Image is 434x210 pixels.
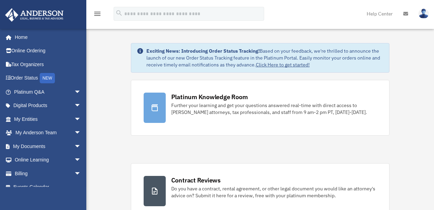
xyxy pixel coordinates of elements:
[131,80,390,136] a: Platinum Knowledge Room Further your learning and get your questions answered real-time with dire...
[3,8,66,22] img: Anderson Advisors Platinum Portal
[146,48,384,68] div: Based on your feedback, we're thrilled to announce the launch of our new Order Status Tracking fe...
[74,99,88,113] span: arrow_drop_down
[256,62,310,68] a: Click Here to get started!
[40,73,55,83] div: NEW
[5,57,91,71] a: Tax Organizers
[171,93,248,101] div: Platinum Knowledge Room
[5,44,91,58] a: Online Ordering
[93,12,102,18] a: menu
[93,10,102,18] i: menu
[74,139,88,154] span: arrow_drop_down
[5,153,91,167] a: Online Learningarrow_drop_down
[74,167,88,181] span: arrow_drop_down
[171,185,377,199] div: Do you have a contract, rental agreement, or other legal document you would like an attorney's ad...
[5,139,91,153] a: My Documentsarrow_drop_down
[5,30,88,44] a: Home
[115,9,123,17] i: search
[5,112,91,126] a: My Entitiesarrow_drop_down
[5,85,91,99] a: Platinum Q&Aarrow_drop_down
[5,167,91,180] a: Billingarrow_drop_down
[5,99,91,113] a: Digital Productsarrow_drop_down
[5,126,91,140] a: My Anderson Teamarrow_drop_down
[146,48,260,54] strong: Exciting News: Introducing Order Status Tracking!
[171,102,377,116] div: Further your learning and get your questions answered real-time with direct access to [PERSON_NAM...
[171,176,221,185] div: Contract Reviews
[74,126,88,140] span: arrow_drop_down
[74,112,88,126] span: arrow_drop_down
[74,85,88,99] span: arrow_drop_down
[5,180,91,194] a: Events Calendar
[418,9,429,19] img: User Pic
[74,153,88,167] span: arrow_drop_down
[5,71,91,85] a: Order StatusNEW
